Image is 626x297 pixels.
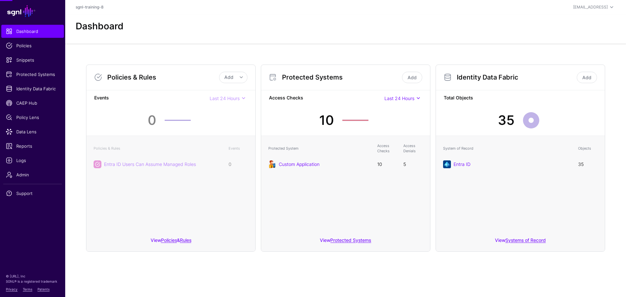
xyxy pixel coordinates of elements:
td: 10 [374,157,400,171]
img: svg+xml;base64,PHN2ZyB3aWR0aD0iOTgiIGhlaWdodD0iMTIyIiB2aWV3Qm94PSIwIDAgOTggMTIyIiBmaWxsPSJub25lIi... [268,160,276,168]
th: Protected System [265,140,374,157]
a: Add [402,72,422,83]
span: Logs [6,157,59,164]
div: 35 [498,111,514,130]
th: Events [225,140,251,157]
div: [EMAIL_ADDRESS] [573,4,608,10]
a: CAEP Hub [1,97,64,110]
span: Last 24 Hours [384,96,414,101]
th: Access Checks [374,140,400,157]
p: © [URL], Inc [6,274,59,279]
a: Policies [1,39,64,52]
a: Protected Systems [330,237,371,243]
a: Data Lens [1,125,64,138]
a: Policy Lens [1,111,64,124]
span: Admin [6,171,59,178]
a: Entra ID [454,161,470,167]
span: Protected Systems [6,71,59,78]
h3: Protected Systems [282,73,401,81]
strong: Total Objects [444,94,597,102]
span: Data Lens [6,128,59,135]
div: View [261,233,430,251]
a: Rules [180,237,191,243]
a: Identity Data Fabric [1,82,64,95]
span: Support [6,190,59,197]
a: Entra ID Users Can Assume Managed Roles [104,161,196,167]
p: SGNL® is a registered trademark [6,279,59,284]
th: Access Denials [400,140,426,157]
a: Logs [1,154,64,167]
strong: Access Checks [269,94,384,102]
span: Reports [6,143,59,149]
td: 35 [575,157,601,171]
span: Add [224,74,233,80]
img: svg+xml;base64,PHN2ZyB3aWR0aD0iNjQiIGhlaWdodD0iNjQiIHZpZXdCb3g9IjAgMCA2NCA2NCIgZmlsbD0ibm9uZSIgeG... [443,160,451,168]
a: Dashboard [1,25,64,38]
div: 0 [148,111,156,130]
span: Policies [6,42,59,49]
a: Admin [1,168,64,181]
th: Objects [575,140,601,157]
h3: Identity Data Fabric [457,73,575,81]
td: 0 [225,157,251,171]
a: Protected Systems [1,68,64,81]
strong: Events [94,94,210,102]
div: View & [86,233,255,251]
span: Last 24 Hours [210,96,240,101]
a: Terms [23,287,32,291]
a: Patents [37,287,50,291]
div: View [436,233,605,251]
span: Snippets [6,57,59,63]
span: Dashboard [6,28,59,35]
a: Reports [1,140,64,153]
a: Add [577,72,597,83]
td: 5 [400,157,426,171]
span: CAEP Hub [6,100,59,106]
a: Policies [161,237,177,243]
a: sgnl-training-8 [76,5,103,9]
a: Custom Application [279,161,320,167]
th: Policies & Rules [90,140,225,157]
span: Policy Lens [6,114,59,121]
div: 10 [319,111,334,130]
span: Identity Data Fabric [6,85,59,92]
h3: Policies & Rules [107,73,219,81]
h2: Dashboard [76,21,124,32]
a: Systems of Record [505,237,546,243]
a: SGNL [4,4,61,18]
a: Snippets [1,53,64,67]
a: Privacy [6,287,18,291]
th: System of Record [440,140,575,157]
